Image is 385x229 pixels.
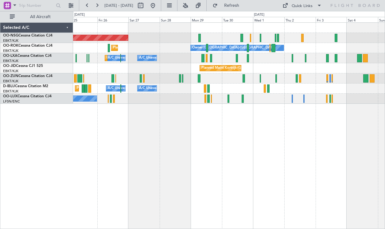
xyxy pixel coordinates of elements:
[284,17,316,22] div: Thu 2
[108,84,222,93] div: A/C Unavailable [GEOGRAPHIC_DATA] ([GEOGRAPHIC_DATA] National)
[104,3,133,8] span: [DATE] - [DATE]
[3,74,52,78] a: OO-ZUNCessna Citation CJ4
[192,43,275,52] div: Owner [GEOGRAPHIC_DATA]-[GEOGRAPHIC_DATA]
[3,38,18,43] a: EBKT/KJK
[3,34,18,37] span: OO-NSG
[279,1,325,10] button: Quick Links
[3,84,15,88] span: D-IBLU
[7,12,67,22] button: All Aircraft
[201,64,273,73] div: Planned Maint Kortrijk-[GEOGRAPHIC_DATA]
[160,17,191,22] div: Sun 28
[219,3,245,8] span: Refresh
[74,12,85,17] div: [DATE]
[3,49,18,53] a: EBKT/KJK
[19,1,54,10] input: Trip Number
[97,17,129,22] div: Fri 26
[3,64,43,68] a: OO-JIDCessna CJ1 525
[113,43,185,52] div: Planned Maint Kortrijk-[GEOGRAPHIC_DATA]
[139,84,237,93] div: A/C Unavailable [GEOGRAPHIC_DATA]-[GEOGRAPHIC_DATA]
[253,17,284,22] div: Wed 1
[3,84,48,88] a: D-IBLUCessna Citation M2
[222,17,253,22] div: Tue 30
[316,17,347,22] div: Fri 3
[128,17,160,22] div: Sat 27
[77,84,145,93] div: Planned Maint Nice ([GEOGRAPHIC_DATA])
[3,95,52,98] a: OO-LUXCessna Citation CJ4
[347,17,378,22] div: Sat 4
[3,59,18,63] a: EBKT/KJK
[3,34,52,37] a: OO-NSGCessna Citation CJ4
[3,95,17,98] span: OO-LUX
[3,54,17,58] span: OO-LXA
[3,64,16,68] span: OO-JID
[3,69,18,73] a: EBKT/KJK
[16,15,65,19] span: All Aircraft
[210,1,247,10] button: Refresh
[3,99,20,104] a: LFSN/ENC
[3,44,18,48] span: OO-ROK
[292,3,313,9] div: Quick Links
[66,17,97,22] div: Thu 25
[3,44,52,48] a: OO-ROKCessna Citation CJ4
[3,79,18,83] a: EBKT/KJK
[191,17,222,22] div: Mon 29
[3,74,18,78] span: OO-ZUN
[3,54,52,58] a: OO-LXACessna Citation CJ4
[139,53,165,63] div: A/C Unavailable
[108,53,222,63] div: A/C Unavailable [GEOGRAPHIC_DATA] ([GEOGRAPHIC_DATA] National)
[254,12,264,17] div: [DATE]
[107,53,178,63] div: Planned Maint Kortrijk-[GEOGRAPHIC_DATA]
[3,89,18,94] a: EBKT/KJK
